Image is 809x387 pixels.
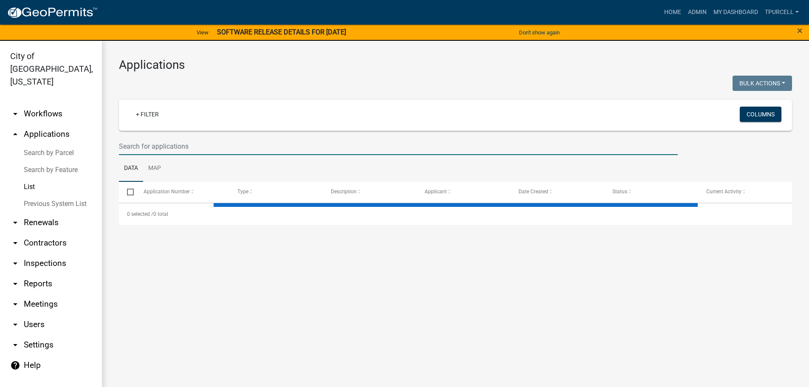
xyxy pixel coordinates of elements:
datatable-header-cell: Current Activity [698,182,792,202]
a: Home [661,4,685,20]
i: arrow_drop_down [10,258,20,268]
i: help [10,360,20,370]
button: Close [797,25,803,36]
span: Date Created [519,189,548,195]
strong: SOFTWARE RELEASE DETAILS FOR [DATE] [217,28,346,36]
i: arrow_drop_down [10,299,20,309]
a: Map [143,155,166,182]
i: arrow_drop_up [10,129,20,139]
a: My Dashboard [710,4,761,20]
datatable-header-cell: Applicant [417,182,510,202]
datatable-header-cell: Date Created [510,182,604,202]
datatable-header-cell: Description [323,182,417,202]
i: arrow_drop_down [10,109,20,119]
span: Application Number [144,189,190,195]
button: Bulk Actions [733,76,792,91]
datatable-header-cell: Status [604,182,698,202]
i: arrow_drop_down [10,340,20,350]
span: Type [237,189,248,195]
i: arrow_drop_down [10,238,20,248]
span: Current Activity [706,189,741,195]
a: Tpurcell [761,4,802,20]
span: × [797,25,803,37]
button: Don't show again [516,25,563,40]
a: View [193,25,212,40]
span: Description [331,189,357,195]
i: arrow_drop_down [10,319,20,330]
div: 0 total [119,203,792,225]
a: Data [119,155,143,182]
datatable-header-cell: Type [229,182,323,202]
i: arrow_drop_down [10,218,20,228]
span: 0 selected / [127,211,153,217]
a: Admin [685,4,710,20]
a: + Filter [129,107,166,122]
span: Applicant [425,189,447,195]
h3: Applications [119,58,792,72]
datatable-header-cell: Application Number [135,182,229,202]
input: Search for applications [119,138,678,155]
span: Status [612,189,627,195]
datatable-header-cell: Select [119,182,135,202]
i: arrow_drop_down [10,279,20,289]
button: Columns [740,107,781,122]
